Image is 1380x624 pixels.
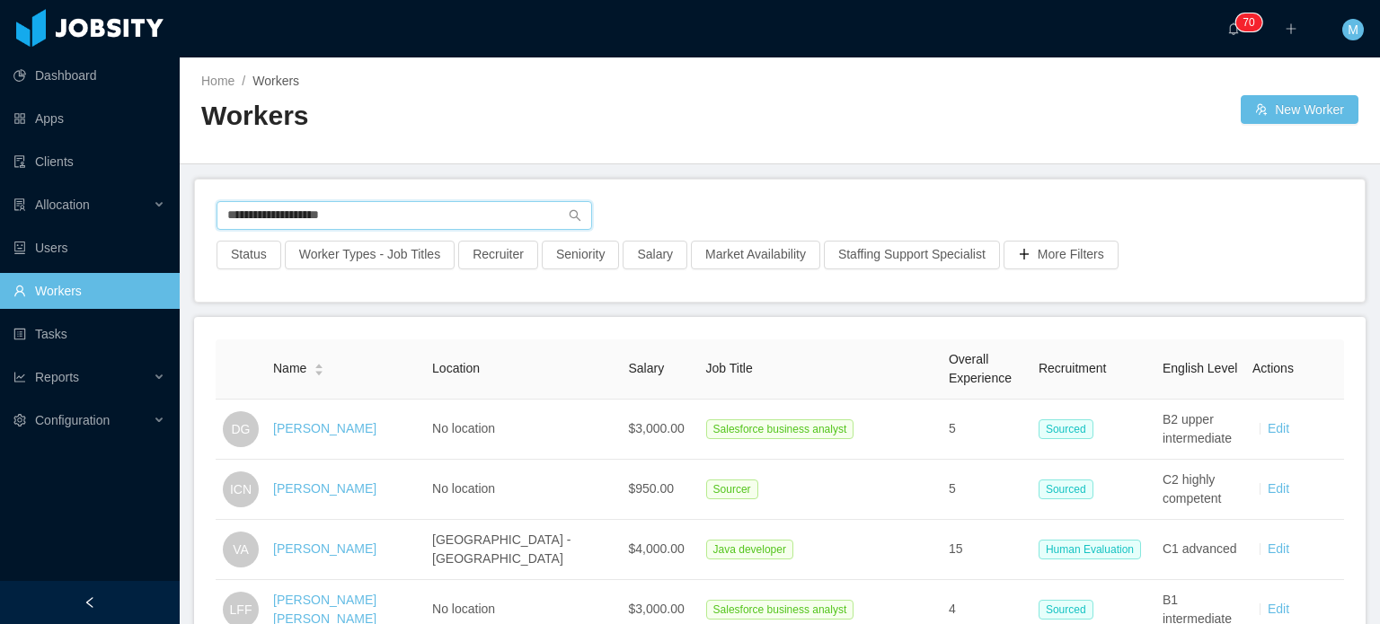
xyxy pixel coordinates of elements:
i: icon: search [569,209,581,222]
a: Edit [1268,541,1289,556]
span: / [242,74,245,88]
a: icon: robotUsers [13,230,165,266]
td: 15 [942,520,1031,580]
span: Job Title [706,361,753,375]
button: Market Availability [691,241,820,269]
a: [PERSON_NAME] [273,541,376,556]
p: 7 [1243,13,1249,31]
button: Status [217,241,281,269]
span: Allocation [35,198,90,212]
a: Edit [1268,481,1289,496]
a: [PERSON_NAME] [273,421,376,435]
span: Reports [35,370,79,384]
button: Salary [623,241,687,269]
span: Java developer [706,540,793,559]
span: Actions [1252,361,1294,375]
button: Worker Types - Job Titles [285,241,455,269]
i: icon: line-chart [13,371,26,383]
span: $3,000.00 [628,421,684,435]
a: Edit [1268,602,1289,616]
button: Seniority [542,241,619,269]
a: icon: userWorkers [13,273,165,309]
span: $950.00 [628,481,674,496]
span: $3,000.00 [628,602,684,616]
a: Edit [1268,421,1289,435]
span: Sourced [1039,419,1093,439]
td: No location [425,460,621,520]
span: Salesforce business analyst [706,600,854,620]
span: English Level [1163,361,1237,375]
i: icon: caret-down [314,368,324,374]
span: Sourcer [706,479,758,499]
span: ICN [230,471,252,507]
td: [GEOGRAPHIC_DATA] - [GEOGRAPHIC_DATA] [425,520,621,580]
span: Sourced [1039,479,1093,499]
a: icon: profileTasks [13,316,165,352]
i: icon: plus [1285,22,1297,35]
td: 5 [942,400,1031,460]
span: Configuration [35,413,110,427]
td: B2 upper intermediate [1155,400,1245,460]
span: $4,000.00 [628,541,684,556]
td: C1 advanced [1155,520,1245,580]
span: Salary [628,361,664,375]
p: 0 [1249,13,1255,31]
button: icon: usergroup-addNew Worker [1241,95,1358,124]
span: VA [233,532,249,567]
a: icon: pie-chartDashboard [13,57,165,93]
span: Workers [252,74,299,88]
span: Salesforce business analyst [706,419,854,439]
i: icon: caret-up [314,362,324,367]
td: 5 [942,460,1031,520]
td: C2 highly competent [1155,460,1245,520]
i: icon: setting [13,414,26,426]
a: icon: appstoreApps [13,101,165,136]
a: [PERSON_NAME] [273,481,376,496]
h2: Workers [201,98,780,135]
span: Name [273,359,306,378]
button: Staffing Support Specialist [824,241,1000,269]
span: Overall Experience [949,352,1012,385]
button: Recruiter [458,241,538,269]
span: Recruitment [1039,361,1106,375]
sup: 70 [1235,13,1261,31]
a: Home [201,74,234,88]
i: icon: solution [13,198,26,211]
span: M [1348,19,1358,40]
a: icon: auditClients [13,144,165,180]
td: No location [425,400,621,460]
button: icon: plusMore Filters [1004,241,1119,269]
span: Sourced [1039,600,1093,620]
div: Sort [314,361,324,374]
span: Human Evaluation [1039,540,1141,559]
span: Location [432,361,480,375]
span: DG [232,411,251,447]
i: icon: bell [1227,22,1240,35]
